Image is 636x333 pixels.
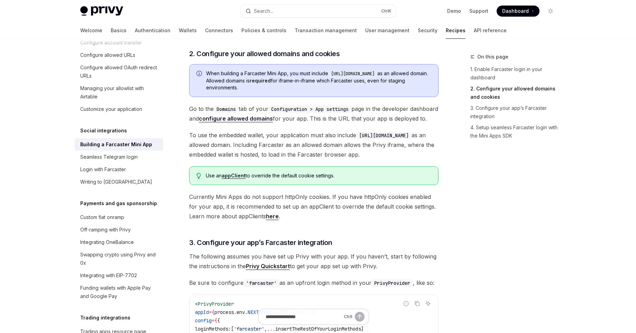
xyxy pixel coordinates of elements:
[80,165,126,174] div: Login with Farcaster
[75,61,163,82] a: Configure allowed OAuth redirect URLs
[266,213,279,220] a: here
[75,82,163,103] a: Managing your allowlist with Airtable
[241,22,286,39] a: Policies & controls
[189,104,439,123] span: Go to the tab of your page in the developer dashboard and for your app. This is the URL that your...
[179,22,197,39] a: Wallets
[80,178,152,186] div: Writing to [GEOGRAPHIC_DATA]
[214,105,239,113] code: Domains
[189,278,439,288] span: Be sure to configure as an upfront login method in your , like so:
[502,8,529,15] span: Dashboard
[222,173,246,179] a: appClient
[206,172,431,179] span: Use an to override the default cookie settings.
[75,211,163,224] a: Custom fiat onramp
[470,103,562,122] a: 3. Configure your app’s Farcaster integration
[470,83,562,103] a: 2. Configure your allowed domains and cookies
[75,103,163,115] a: Customize your application
[477,53,508,61] span: On this page
[75,163,163,176] a: Login with Farcaster
[199,115,273,122] a: configure allowed domains
[424,299,433,308] button: Ask AI
[75,151,163,163] a: Seamless Telegram login
[75,176,163,188] a: Writing to [GEOGRAPHIC_DATA]
[356,132,412,139] code: [URL][DOMAIN_NAME]
[75,282,163,303] a: Funding wallets with Apple Pay and Google Pay
[189,252,439,271] span: The following assumes you have set up Privy with your app. If you haven’t, start by following the...
[254,7,273,15] div: Search...
[447,8,461,15] a: Demo
[196,173,201,179] svg: Tip
[80,84,159,101] div: Managing your allowlist with Airtable
[205,22,233,39] a: Connectors
[80,6,123,16] img: light logo
[80,284,159,300] div: Funding wallets with Apple Pay and Google Pay
[328,70,377,77] code: [URL][DOMAIN_NAME]
[418,22,437,39] a: Security
[80,314,130,322] h5: Trading integrations
[206,70,431,91] span: When building a Farcaster Mini App, you must include as an allowed domain. Allowed domains is for...
[196,71,203,78] svg: Info
[75,138,163,151] a: Building a Farcaster Mini App
[80,22,102,39] a: Welcome
[80,51,135,59] div: Configure allowed URLs
[198,301,234,307] span: PrivyProvider
[246,263,290,270] a: Privy Quickstart
[474,22,507,39] a: API reference
[470,122,562,141] a: 4. Setup seamless Farcaster login with the Mini Apps SDK
[111,22,127,39] a: Basics
[189,130,439,159] span: To use the embedded wallet, your application must also include as an allowed domain. Including Fa...
[195,301,198,307] span: <
[497,6,540,17] a: Dashboard
[75,49,163,61] a: Configure allowed URLs
[545,6,556,17] button: Toggle dark mode
[266,309,341,324] input: Ask a question...
[371,279,413,287] code: PrivyProvider
[75,224,163,236] a: Off-ramping with Privy
[80,238,134,246] div: Integrating OneBalance
[75,236,163,248] a: Integrating OneBalance
[80,251,159,267] div: Swapping crypto using Privy and 0x
[446,22,466,39] a: Recipes
[80,213,124,221] div: Custom fiat onramp
[75,269,163,282] a: Integrating with EIP-7702
[189,49,340,59] span: 2. Configure your allowed domains and cookies
[189,192,439,221] span: Currently Mini Apps do not support httpOnly cookies. If you have httpOnly cookies enabled for you...
[80,105,142,113] div: Customize your application
[402,299,411,308] button: Report incorrect code
[189,238,332,247] span: 3. Configure your app’s Farcaster integration
[469,8,488,15] a: Support
[365,22,409,39] a: User management
[80,226,131,234] div: Off-ramping with Privy
[268,105,351,113] code: Configuration > App settings
[355,312,365,322] button: Send message
[470,64,562,83] a: 1. Enable Farcaster login in your dashboard
[80,271,137,280] div: Integrating with EIP-7702
[295,22,357,39] a: Transaction management
[80,140,152,149] div: Building a Farcaster Mini App
[250,78,271,84] strong: required
[75,248,163,269] a: Swapping crypto using Privy and 0x
[241,5,396,17] button: Open search
[80,199,157,208] h5: Payments and gas sponsorship
[80,153,138,161] div: Seamless Telegram login
[80,126,127,135] h5: Social integrations
[135,22,170,39] a: Authentication
[246,263,290,270] strong: Privy Quickstart
[381,8,391,14] span: Ctrl K
[413,299,422,308] button: Copy the contents from the code block
[243,279,279,287] code: 'farcaster'
[80,63,159,80] div: Configure allowed OAuth redirect URLs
